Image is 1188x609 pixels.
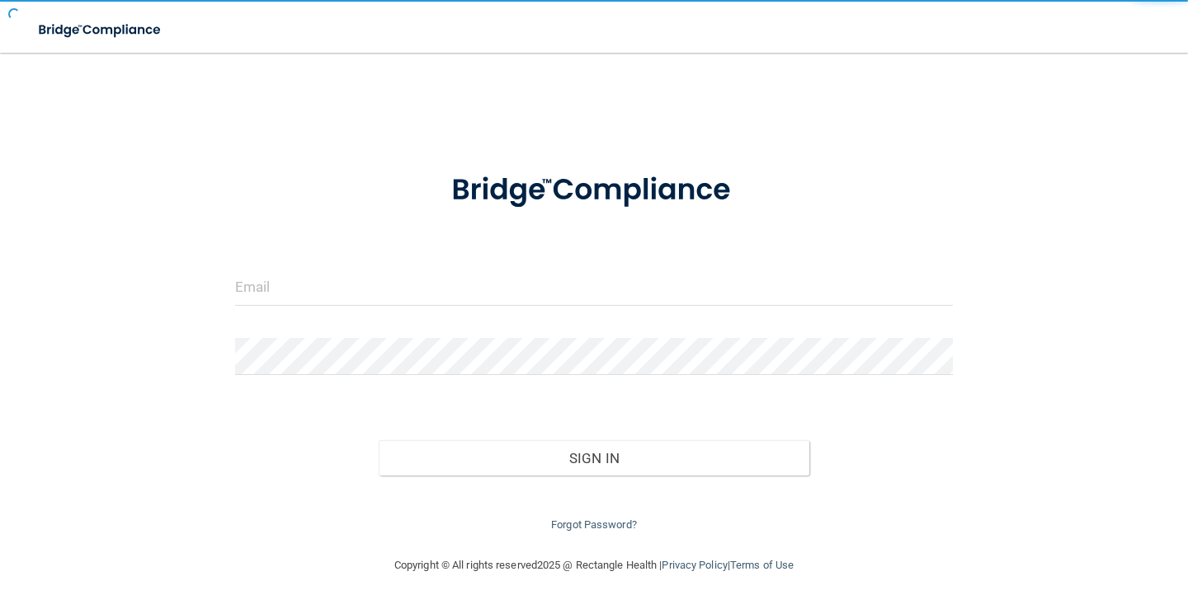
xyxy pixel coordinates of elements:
[662,559,727,571] a: Privacy Policy
[25,13,177,47] img: bridge_compliance_login_screen.278c3ca4.svg
[235,269,953,306] input: Email
[293,539,895,592] div: Copyright © All rights reserved 2025 @ Rectangle Health | |
[551,518,637,531] a: Forgot Password?
[421,152,767,229] img: bridge_compliance_login_screen.278c3ca4.svg
[730,559,794,571] a: Terms of Use
[379,440,809,476] button: Sign In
